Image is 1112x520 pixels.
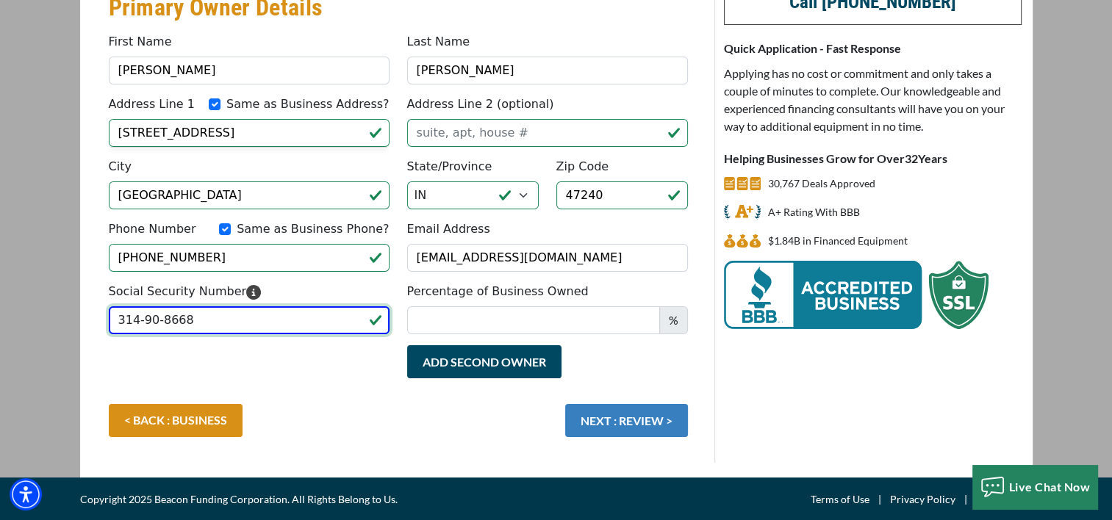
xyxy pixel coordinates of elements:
span: | [869,491,890,508]
a: < BACK : BUSINESS [109,404,243,437]
label: State/Province [407,158,492,176]
p: Quick Application - Fast Response [724,40,1022,57]
a: Terms of Use [811,491,869,508]
label: Last Name [407,33,470,51]
span: % [659,306,688,334]
label: First Name [109,33,172,51]
span: | [955,491,976,508]
p: Helping Businesses Grow for Over Years [724,150,1022,167]
input: suite, apt, house # [407,119,688,147]
label: Address Line 2 (optional) [407,95,554,113]
a: Privacy Policy [890,491,955,508]
p: 30,767 Deals Approved [768,175,875,192]
label: Address Line 1 [109,95,195,113]
label: Same as Business Address? [226,95,390,113]
p: A+ Rating With BBB [768,203,860,221]
svg: Please enter your Social Security Number. We use this information to identify you and process you... [246,285,261,300]
p: $1,842,348,412 in Financed Equipment [768,232,908,250]
label: Phone Number [109,220,196,238]
div: Accessibility Menu [10,478,42,510]
button: Live Chat Now [972,465,1098,509]
button: NEXT : REVIEW > [565,404,688,437]
button: Add Second Owner [407,345,562,378]
label: Email Address [407,220,490,238]
label: Percentage of Business Owned [407,283,589,300]
img: BBB Acredited Business and SSL Protection [724,261,989,329]
label: City [109,158,132,176]
label: Zip Code [556,158,609,176]
span: Copyright 2025 Beacon Funding Corporation. All Rights Belong to Us. [80,491,398,508]
p: Applying has no cost or commitment and only takes a couple of minutes to complete. Our knowledgea... [724,65,1022,135]
label: Social Security Number [109,283,262,300]
span: 32 [905,151,918,165]
label: Same as Business Phone? [237,220,389,238]
span: Live Chat Now [1009,480,1091,494]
